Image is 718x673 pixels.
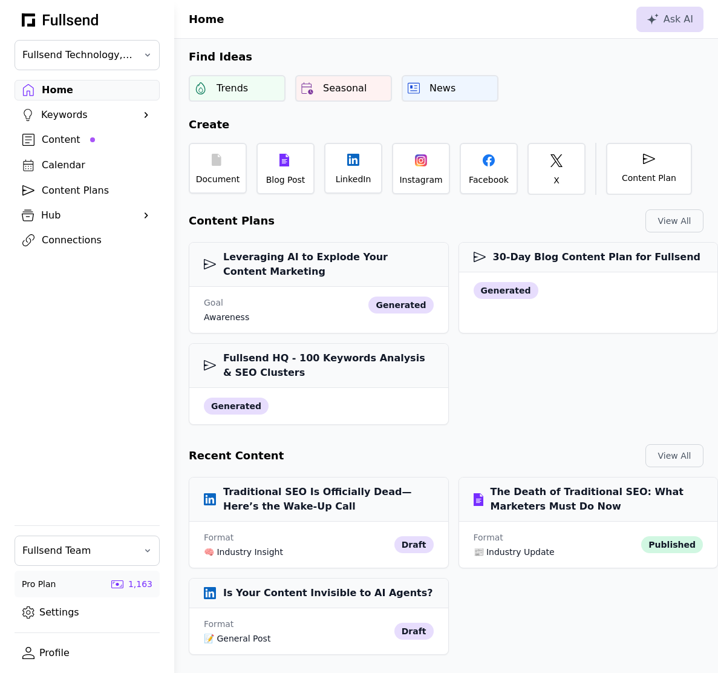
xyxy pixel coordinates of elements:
[394,623,434,640] div: draft
[174,116,718,133] h2: Create
[204,618,390,630] div: Format
[42,158,152,172] div: Calendar
[266,174,305,186] div: Blog Post
[15,536,160,566] button: Fullsend Team
[15,40,160,70] button: Fullsend Technology, Inc.
[42,83,152,97] div: Home
[553,174,560,186] div: X
[15,643,160,663] a: Profile
[204,485,434,514] h3: Traditional SEO Is Officially Dead—Here’s the Wake-Up Call
[22,578,56,590] div: Pro Plan
[204,546,390,558] div: 🧠 Industry Insight
[622,172,676,184] div: Content Plan
[204,531,390,543] div: Format
[645,444,703,467] button: View All
[204,311,249,323] div: awareness
[647,12,693,27] div: Ask AI
[474,485,703,514] h3: The Death of Traditional SEO: What Marketers Must Do Now
[15,602,160,623] a: Settings
[474,282,538,299] div: generated
[656,450,693,462] div: View All
[42,183,152,198] div: Content Plans
[15,230,160,251] a: Connections
[641,536,703,553] div: published
[15,180,160,201] a: Content Plans
[15,155,160,176] a: Calendar
[128,578,152,590] div: 1,163
[15,130,160,150] a: Content
[204,297,249,309] div: Goal
[368,297,433,314] div: generated
[42,133,152,147] div: Content
[323,81,367,96] div: Seasonal
[399,174,442,186] div: Instagram
[474,531,637,543] div: Format
[474,546,637,558] div: 📰 Industry Update
[474,250,701,264] h3: 30-Day Blog Content Plan for Fullsend
[189,11,224,28] h1: Home
[645,209,703,232] button: View All
[204,586,433,600] h3: Is Your Content Invisible to AI Agents?
[15,80,160,100] a: Home
[41,108,133,122] div: Keywords
[204,398,269,415] div: generated
[41,208,133,223] div: Hub
[217,81,248,96] div: Trends
[204,632,390,645] div: 📝 General Post
[336,173,371,185] div: LinkedIn
[469,174,509,186] div: Facebook
[189,447,284,464] h2: Recent Content
[204,351,434,380] h3: Fullsend HQ - 100 Keywords Analysis & SEO Clusters
[196,173,240,185] div: Document
[42,233,152,248] div: Connections
[636,7,703,32] button: Ask AI
[189,212,275,229] h2: Content Plans
[204,250,434,279] h3: Leveraging AI to Explode Your Content Marketing
[22,543,135,558] span: Fullsend Team
[429,81,455,96] div: News
[174,48,718,65] h2: Find Ideas
[656,215,693,227] div: View All
[394,536,434,553] div: draft
[22,48,135,62] span: Fullsend Technology, Inc.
